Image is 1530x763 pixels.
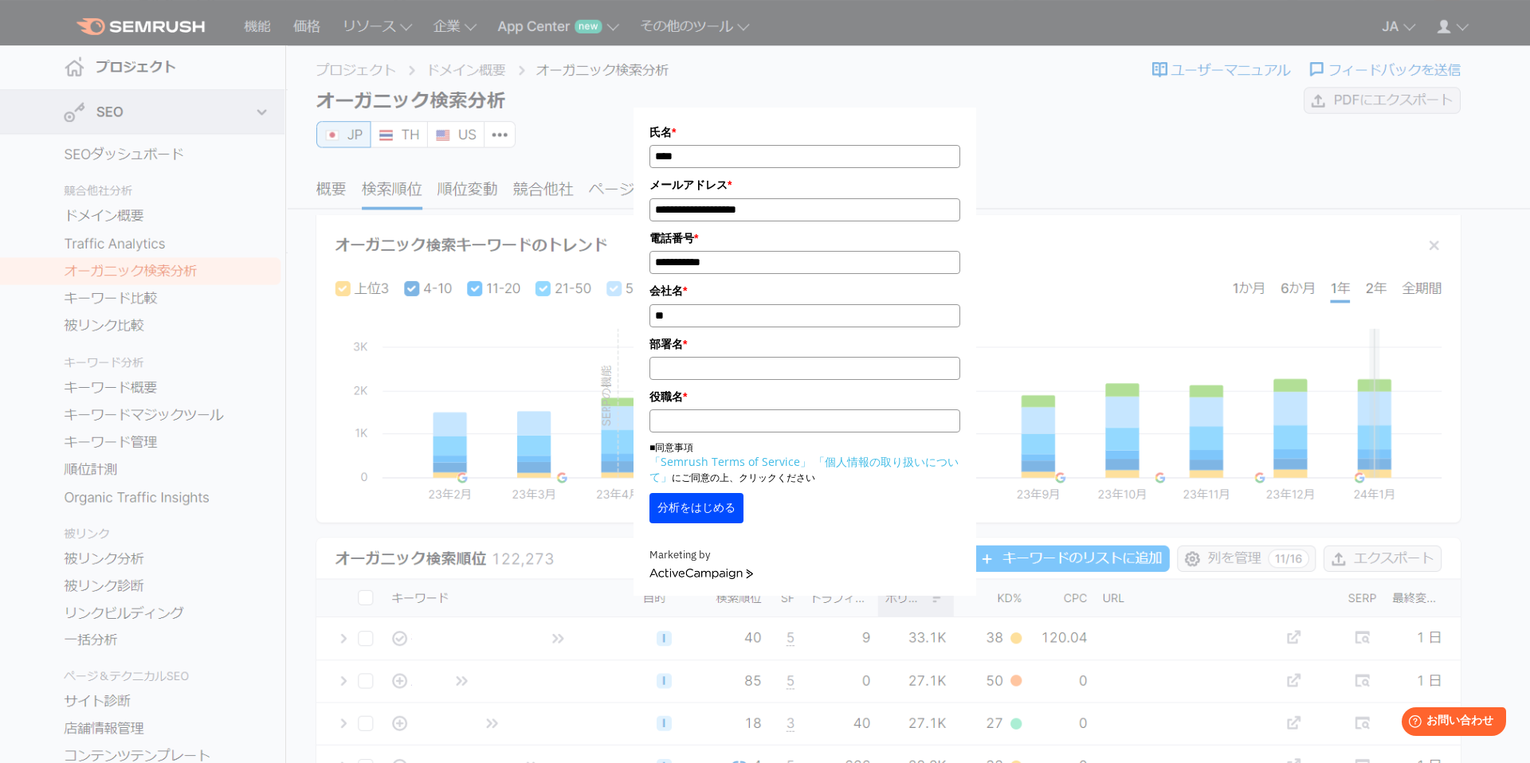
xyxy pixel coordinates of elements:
label: 部署名 [649,335,960,353]
p: ■同意事項 にご同意の上、クリックください [649,440,960,485]
label: メールアドレス [649,176,960,194]
label: 役職名 [649,388,960,405]
a: 「Semrush Terms of Service」 [649,454,811,469]
label: 電話番号 [649,229,960,247]
button: 分析をはじめる [649,493,743,523]
a: 「個人情報の取り扱いについて」 [649,454,959,484]
div: Marketing by [649,547,960,564]
iframe: Help widget launcher [1388,701,1512,745]
label: 氏名 [649,123,960,141]
label: 会社名 [649,282,960,299]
